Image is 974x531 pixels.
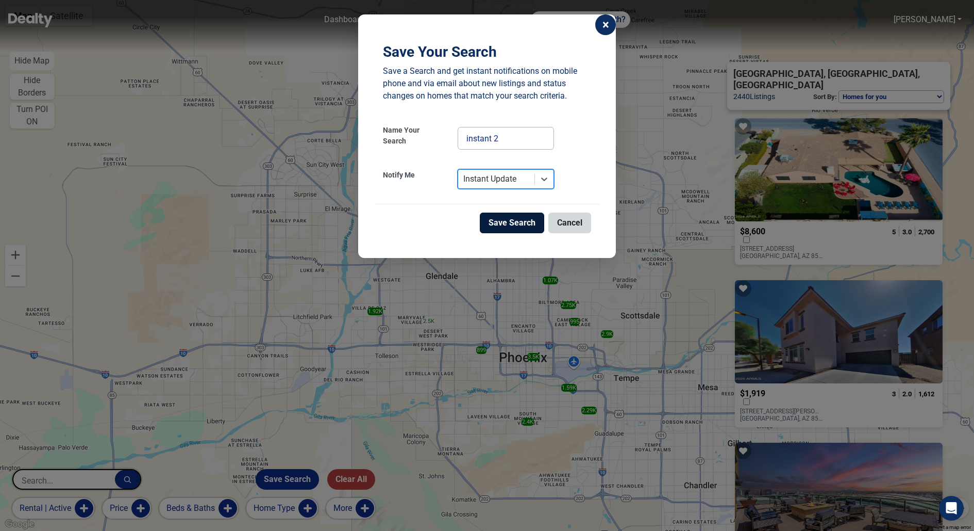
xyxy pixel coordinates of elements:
div: Open Intercom Messenger [939,496,964,521]
button: Cancel [548,213,591,233]
button: Save Search [480,213,544,233]
iframe: BigID CMP Widget [5,500,36,531]
input: Name your search [458,127,554,150]
b: Name Your Search [383,126,419,145]
div: Instant Update [463,173,516,185]
h3: Save Your Search [383,43,591,61]
b: Notify Me [383,171,415,179]
button: Close [595,14,616,35]
span: × [602,19,609,31]
p: Save a Search and get instant notifications on mobile phone and via email about new listings and ... [383,65,591,102]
